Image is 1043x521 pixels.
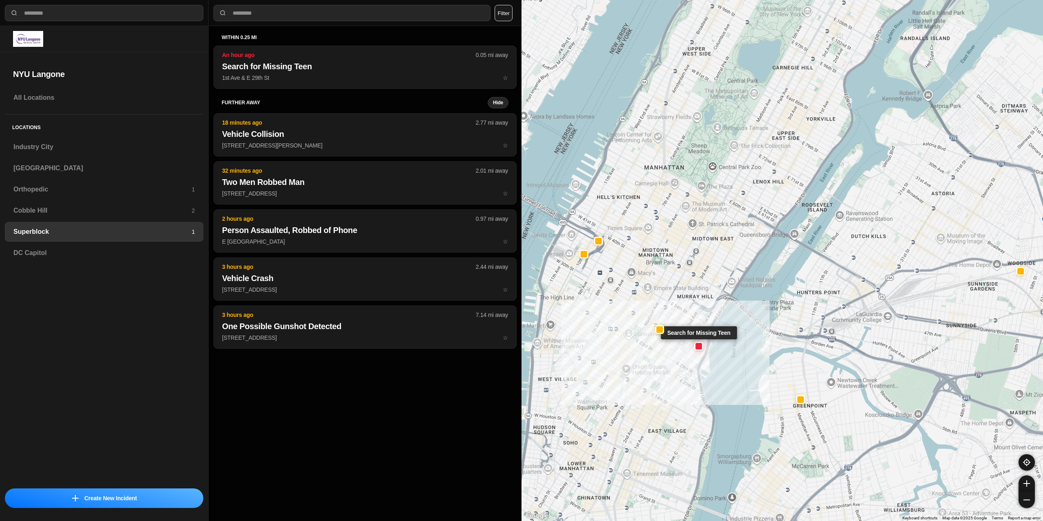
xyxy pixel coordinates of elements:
[503,190,508,197] span: star
[1019,454,1035,470] button: recenter
[493,99,503,106] small: Hide
[213,161,517,204] button: 32 minutes ago2.01 mi awayTwo Men Robbed Man[STREET_ADDRESS]star
[5,158,203,178] a: [GEOGRAPHIC_DATA]
[476,215,508,223] p: 0.97 mi away
[222,176,508,188] h2: Two Men Robbed Man
[476,311,508,319] p: 7.14 mi away
[213,46,517,89] button: An hour ago0.05 mi awaySearch for Missing Teen1st Ave & E 29th Ststar
[1023,480,1030,487] img: zoom-in
[13,31,43,47] img: logo
[13,248,195,258] h3: DC Capitol
[503,286,508,293] span: star
[13,68,195,80] h2: NYU Langone
[694,342,703,351] button: Search for Missing Teen
[5,137,203,157] a: Industry City
[5,488,203,508] button: iconCreate New Incident
[222,224,508,236] h2: Person Assaulted, Robbed of Phone
[476,119,508,127] p: 2.77 mi away
[213,142,517,149] a: 18 minutes ago2.77 mi awayVehicle Collision[STREET_ADDRESS][PERSON_NAME]star
[503,334,508,341] span: star
[503,238,508,245] span: star
[213,286,517,293] a: 3 hours ago2.44 mi awayVehicle Crash[STREET_ADDRESS]star
[1023,497,1030,503] img: zoom-out
[213,257,517,301] button: 3 hours ago2.44 mi awayVehicle Crash[STREET_ADDRESS]star
[222,311,476,319] p: 3 hours ago
[942,516,987,520] span: Map data ©2025 Google
[902,515,937,521] button: Keyboard shortcuts
[524,510,550,521] a: Open this area in Google Maps (opens a new window)
[5,114,203,137] h5: Locations
[222,334,508,342] p: [STREET_ADDRESS]
[213,238,517,245] a: 2 hours ago0.97 mi awayPerson Assaulted, Robbed of PhoneE [GEOGRAPHIC_DATA]star
[191,207,195,215] p: 2
[222,119,476,127] p: 18 minutes ago
[222,286,508,294] p: [STREET_ADDRESS]
[5,88,203,108] a: All Locations
[524,510,550,521] img: Google
[13,93,195,103] h3: All Locations
[213,190,517,197] a: 32 minutes ago2.01 mi awayTwo Men Robbed Man[STREET_ADDRESS]star
[213,334,517,341] a: 3 hours ago7.14 mi awayOne Possible Gunshot Detected[STREET_ADDRESS]star
[13,206,191,215] h3: Cobble Hill
[13,142,195,152] h3: Industry City
[476,263,508,271] p: 2.44 mi away
[495,5,513,21] button: Filter
[992,516,1003,520] a: Terms
[213,113,517,156] button: 18 minutes ago2.77 mi awayVehicle Collision[STREET_ADDRESS][PERSON_NAME]star
[191,228,195,236] p: 1
[222,273,508,284] h2: Vehicle Crash
[5,243,203,263] a: DC Capitol
[503,142,508,149] span: star
[84,494,137,502] p: Create New Incident
[222,189,508,198] p: [STREET_ADDRESS]
[213,74,517,81] a: An hour ago0.05 mi awaySearch for Missing Teen1st Ave & E 29th Ststar
[191,185,195,193] p: 1
[222,321,508,332] h2: One Possible Gunshot Detected
[222,51,476,59] p: An hour ago
[222,34,508,41] h5: within 0.25 mi
[222,237,508,246] p: E [GEOGRAPHIC_DATA]
[222,141,508,149] p: [STREET_ADDRESS][PERSON_NAME]
[213,306,517,349] button: 3 hours ago7.14 mi awayOne Possible Gunshot Detected[STREET_ADDRESS]star
[72,495,79,501] img: icon
[222,167,476,175] p: 32 minutes ago
[5,180,203,199] a: Orthopedic1
[219,9,227,17] img: search
[1023,459,1030,466] img: recenter
[1019,492,1035,508] button: zoom-out
[213,209,517,253] button: 2 hours ago0.97 mi awayPerson Assaulted, Robbed of PhoneE [GEOGRAPHIC_DATA]star
[1019,475,1035,492] button: zoom-in
[222,263,476,271] p: 3 hours ago
[1008,516,1041,520] a: Report a map error
[222,99,488,106] h5: further away
[661,326,737,339] div: Search for Missing Teen
[5,201,203,220] a: Cobble Hill2
[476,167,508,175] p: 2.01 mi away
[10,9,18,17] img: search
[222,61,508,72] h2: Search for Missing Teen
[222,74,508,82] p: 1st Ave & E 29th St
[222,215,476,223] p: 2 hours ago
[222,128,508,140] h2: Vehicle Collision
[476,51,508,59] p: 0.05 mi away
[13,185,191,194] h3: Orthopedic
[488,97,508,108] button: Hide
[5,222,203,242] a: Superblock1
[13,163,195,173] h3: [GEOGRAPHIC_DATA]
[13,227,191,237] h3: Superblock
[503,75,508,81] span: star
